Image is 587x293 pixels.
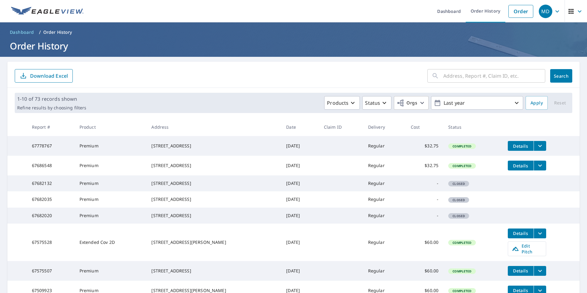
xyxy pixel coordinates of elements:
span: Edit Pitch [512,243,542,255]
p: Status [365,99,380,107]
button: filesDropdownBtn-67686548 [534,161,546,170]
th: Address [146,118,281,136]
span: Completed [449,269,475,273]
button: filesDropdownBtn-67778767 [534,141,546,151]
button: detailsBtn-67575528 [508,229,534,238]
td: 67682020 [27,208,75,224]
td: Regular [363,224,406,261]
th: Report # [27,118,75,136]
td: Premium [75,136,147,156]
td: [DATE] [281,156,319,175]
a: Edit Pitch [508,241,546,256]
button: Search [550,69,572,83]
p: Last year [441,98,513,108]
span: Completed [449,144,475,148]
button: filesDropdownBtn-67575528 [534,229,546,238]
button: detailsBtn-67575507 [508,266,534,276]
button: Last year [431,96,523,110]
input: Address, Report #, Claim ID, etc. [443,67,545,84]
td: Premium [75,261,147,281]
li: / [39,29,41,36]
span: Details [511,143,530,149]
td: $32.75 [406,136,444,156]
h1: Order History [7,40,580,52]
span: Search [555,73,567,79]
td: [DATE] [281,136,319,156]
td: Premium [75,156,147,175]
td: Regular [363,261,406,281]
div: [STREET_ADDRESS] [151,143,276,149]
th: Status [443,118,503,136]
span: Closed [449,214,468,218]
td: Extended Cov 2D [75,224,147,261]
th: Product [75,118,147,136]
button: Download Excel [15,69,73,83]
div: [STREET_ADDRESS] [151,268,276,274]
td: Regular [363,208,406,224]
p: Order History [43,29,72,35]
td: Premium [75,191,147,207]
span: Closed [449,198,468,202]
span: Details [511,230,530,236]
span: Apply [531,99,543,107]
div: [STREET_ADDRESS] [151,180,276,186]
div: [STREET_ADDRESS] [151,213,276,219]
a: Order [508,5,533,18]
button: filesDropdownBtn-67575507 [534,266,546,276]
td: Premium [75,175,147,191]
nav: breadcrumb [7,27,580,37]
td: $60.00 [406,224,444,261]
td: $60.00 [406,261,444,281]
button: Products [324,96,360,110]
span: Completed [449,289,475,293]
td: - [406,208,444,224]
button: Apply [526,96,548,110]
td: 67778767 [27,136,75,156]
div: [STREET_ADDRESS] [151,162,276,169]
th: Cost [406,118,444,136]
td: 67686548 [27,156,75,175]
a: Dashboard [7,27,37,37]
td: [DATE] [281,261,319,281]
span: Completed [449,164,475,168]
td: Regular [363,136,406,156]
td: - [406,175,444,191]
td: [DATE] [281,208,319,224]
span: Dashboard [10,29,34,35]
td: - [406,191,444,207]
div: MD [539,5,552,18]
td: Regular [363,191,406,207]
td: Regular [363,156,406,175]
th: Date [281,118,319,136]
td: $32.75 [406,156,444,175]
p: 1-10 of 73 records shown [17,95,86,103]
span: Closed [449,182,468,186]
p: Products [327,99,348,107]
td: 67575507 [27,261,75,281]
th: Delivery [363,118,406,136]
button: detailsBtn-67778767 [508,141,534,151]
td: [DATE] [281,191,319,207]
td: 67575528 [27,224,75,261]
span: Details [511,163,530,169]
button: detailsBtn-67686548 [508,161,534,170]
p: Download Excel [30,72,68,79]
td: 67682132 [27,175,75,191]
img: EV Logo [11,7,84,16]
th: Claim ID [319,118,363,136]
p: Refine results by choosing filters [17,105,86,111]
button: Orgs [394,96,429,110]
span: Completed [449,240,475,245]
td: [DATE] [281,224,319,261]
span: Orgs [397,99,417,107]
td: [DATE] [281,175,319,191]
span: Details [511,268,530,274]
td: Regular [363,175,406,191]
button: Status [362,96,391,110]
td: Premium [75,208,147,224]
div: [STREET_ADDRESS][PERSON_NAME] [151,239,276,245]
div: [STREET_ADDRESS] [151,196,276,202]
td: 67682035 [27,191,75,207]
